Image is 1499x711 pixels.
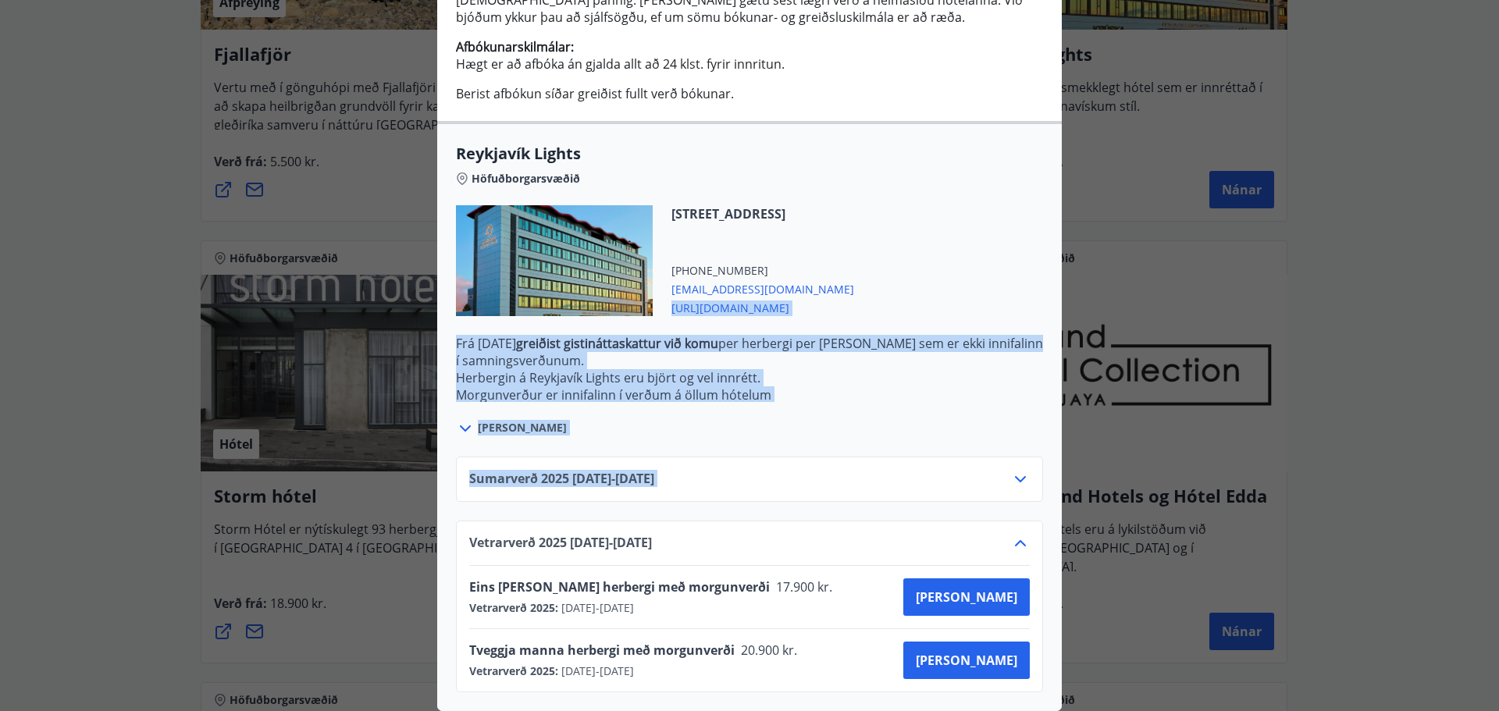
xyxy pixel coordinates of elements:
span: Höfuðborgarsvæðið [472,171,580,187]
span: Hægt er að afbóka án gjalda allt að 24 klst. fyrir innritun. [456,38,785,73]
strong: Afbókunarskilmálar: [456,38,574,55]
span: Reykjavík Lights [456,143,1043,165]
span: Berist afbókun síðar greiðist fullt verð bókunar. [456,85,734,102]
